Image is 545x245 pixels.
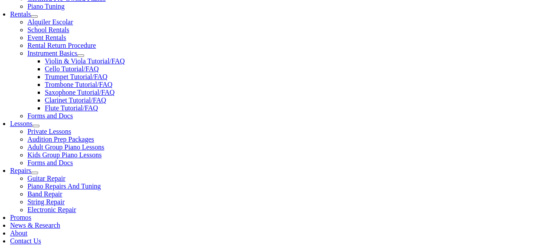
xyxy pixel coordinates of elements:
button: Open submenu of Instrument Basics [77,54,84,57]
a: Trumpet Tutorial/FAQ [45,73,107,80]
a: Lessons [10,120,33,127]
a: Cello Tutorial/FAQ [45,65,99,73]
a: Rentals [10,10,31,18]
a: Event Rentals [27,34,66,41]
a: Trombone Tutorial/FAQ [45,81,112,88]
a: Private Lessons [27,128,71,135]
a: Violin & Viola Tutorial/FAQ [45,57,125,65]
a: Instrument Basics [27,50,77,57]
a: Rental Return Procedure [27,42,96,49]
a: Electronic Repair [27,206,76,213]
a: News & Research [10,222,60,229]
a: Saxophone Tutorial/FAQ [45,89,114,96]
a: Forms and Docs [27,159,73,166]
a: Contact Us [10,237,41,245]
a: Audition Prep Packages [27,136,94,143]
a: About [10,229,27,237]
a: Flute Tutorial/FAQ [45,104,98,112]
a: Clarinet Tutorial/FAQ [45,96,106,104]
a: Adult Group Piano Lessons [27,143,104,151]
a: Kids Group Piano Lessons [27,151,101,159]
a: Promos [10,214,31,221]
a: School Rentals [27,26,69,33]
a: Band Repair [27,190,62,198]
a: Alquiler Escolar [27,18,73,26]
button: Open submenu of Lessons [33,125,39,127]
a: Repairs [10,167,31,174]
a: Piano Tuning [27,3,65,10]
a: Guitar Repair [27,175,65,182]
button: Open submenu of Rentals [31,15,38,18]
a: String Repair [27,198,65,205]
a: Piano Repairs And Tuning [27,182,101,190]
a: Forms and Docs [27,112,73,119]
button: Open submenu of Repairs [31,172,38,174]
